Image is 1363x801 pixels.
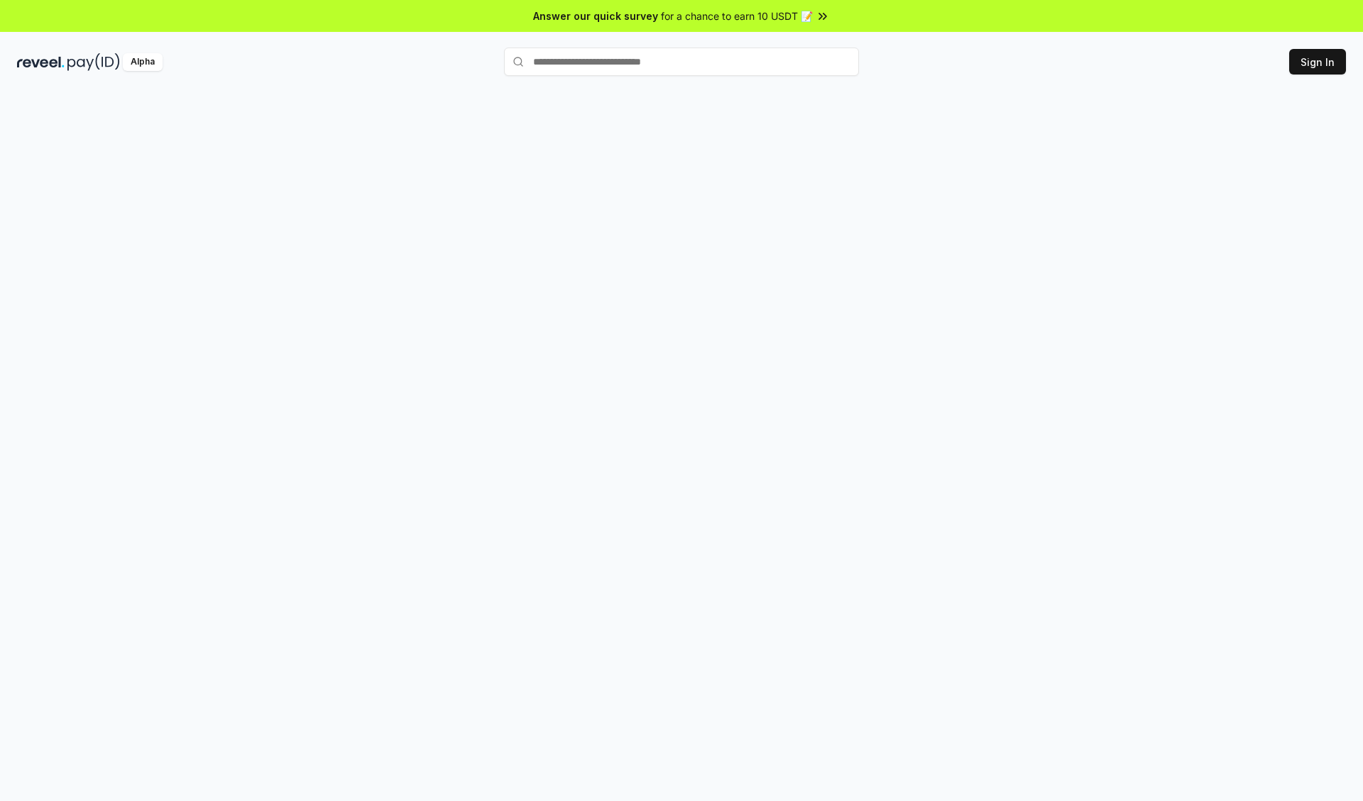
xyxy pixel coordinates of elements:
span: for a chance to earn 10 USDT 📝 [661,9,813,23]
button: Sign In [1289,49,1346,74]
img: reveel_dark [17,53,65,71]
span: Answer our quick survey [533,9,658,23]
img: pay_id [67,53,120,71]
div: Alpha [123,53,163,71]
